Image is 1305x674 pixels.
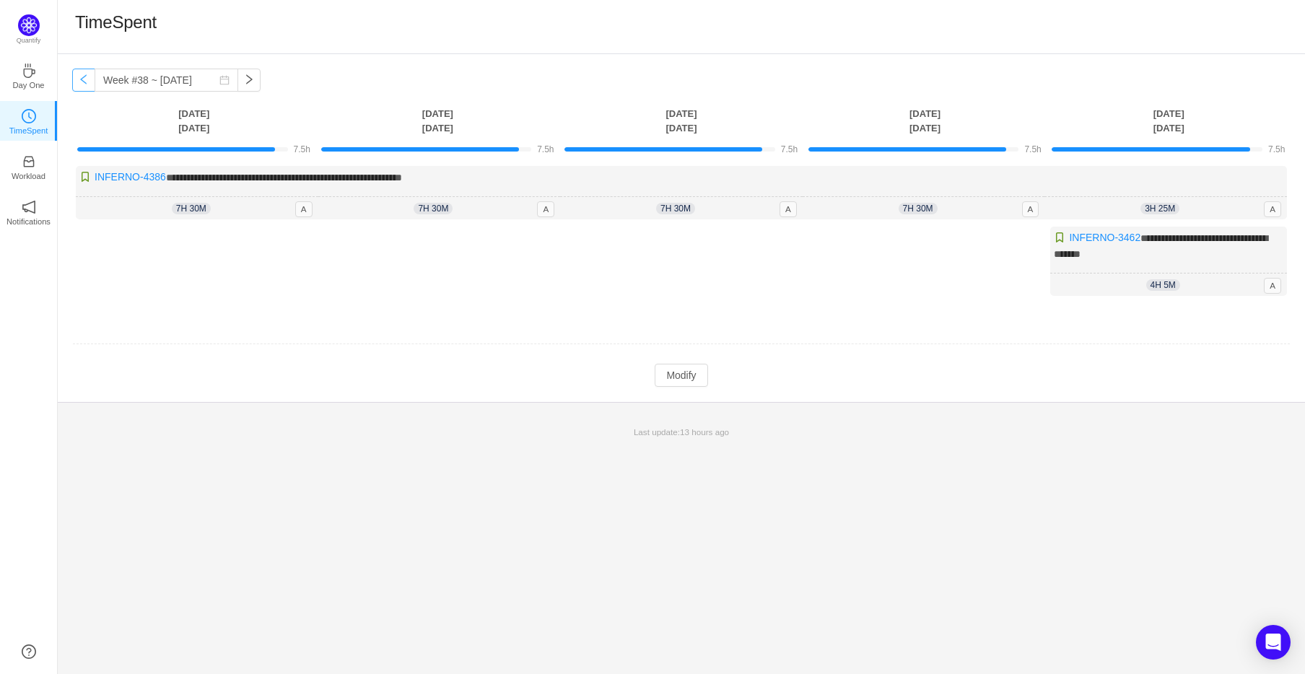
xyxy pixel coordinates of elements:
[1022,201,1039,217] span: A
[22,159,36,173] a: icon: inboxWorkload
[12,170,45,183] p: Workload
[899,203,938,214] span: 7h 30m
[72,106,316,136] th: [DATE] [DATE]
[72,69,95,92] button: icon: left
[1069,232,1140,243] a: INFERNO-3462
[79,171,91,183] img: 10315
[656,203,695,214] span: 7h 30m
[1264,278,1281,294] span: A
[22,204,36,219] a: icon: notificationNotifications
[95,69,238,92] input: Select a week
[1264,201,1281,217] span: A
[1047,106,1291,136] th: [DATE] [DATE]
[1268,144,1285,154] span: 7.5h
[781,144,798,154] span: 7.5h
[17,36,41,46] p: Quantify
[22,68,36,82] a: icon: coffeeDay One
[18,14,40,36] img: Quantify
[9,124,48,137] p: TimeSpent
[1256,625,1291,660] div: Open Intercom Messenger
[294,144,310,154] span: 7.5h
[537,144,554,154] span: 7.5h
[22,64,36,78] i: icon: coffee
[559,106,803,136] th: [DATE] [DATE]
[22,109,36,123] i: icon: clock-circle
[22,154,36,169] i: icon: inbox
[22,644,36,659] a: icon: question-circle
[219,75,230,85] i: icon: calendar
[75,12,157,33] h1: TimeSpent
[6,215,51,228] p: Notifications
[803,106,1047,136] th: [DATE] [DATE]
[237,69,261,92] button: icon: right
[12,79,44,92] p: Day One
[414,203,453,214] span: 7h 30m
[780,201,797,217] span: A
[680,427,729,437] span: 13 hours ago
[1140,203,1179,214] span: 3h 25m
[22,200,36,214] i: icon: notification
[22,113,36,128] a: icon: clock-circleTimeSpent
[655,364,707,387] button: Modify
[95,171,166,183] a: INFERNO-4386
[634,427,729,437] span: Last update:
[316,106,560,136] th: [DATE] [DATE]
[1024,144,1041,154] span: 7.5h
[1146,279,1180,291] span: 4h 5m
[172,203,211,214] span: 7h 30m
[1054,232,1065,243] img: 10315
[537,201,554,217] span: A
[295,201,313,217] span: A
